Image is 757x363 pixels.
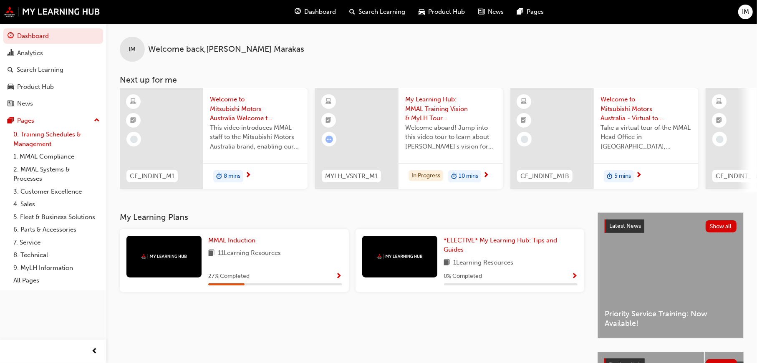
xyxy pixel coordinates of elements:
[120,212,584,222] h3: My Learning Plans
[3,96,103,111] a: News
[614,171,631,181] span: 5 mins
[409,170,443,181] div: In Progress
[304,7,336,17] span: Dashboard
[3,113,103,129] button: Pages
[10,223,103,236] a: 6. Parts & Accessories
[517,7,523,17] span: pages-icon
[288,3,343,20] a: guage-iconDashboard
[131,115,136,126] span: booktick-icon
[10,128,103,150] a: 0. Training Schedules & Management
[218,248,281,259] span: 11 Learning Resources
[295,7,301,17] span: guage-icon
[636,172,642,179] span: next-icon
[451,171,457,182] span: duration-icon
[358,7,405,17] span: Search Learning
[601,95,691,123] span: Welcome to Mitsubishi Motors Australia - Virtual tour video for all MMAL staff
[120,88,308,189] a: CF_INDINT_M1Welcome to Mitsubishi Motors Australia Welcome to Mitsubishi Motors Australia - Video...
[742,7,749,17] span: IM
[336,271,342,282] button: Show Progress
[607,171,613,182] span: duration-icon
[208,272,250,281] span: 27 % Completed
[3,27,103,113] button: DashboardAnalyticsSearch LearningProduct HubNews
[521,136,528,143] span: learningRecordVerb_NONE-icon
[488,7,504,17] span: News
[131,96,136,107] span: learningResourceType_ELEARNING-icon
[472,3,510,20] a: news-iconNews
[8,33,14,40] span: guage-icon
[8,50,14,57] span: chart-icon
[609,222,641,229] span: Latest News
[17,116,34,126] div: Pages
[10,249,103,262] a: 8. Technical
[454,258,514,268] span: 1 Learning Resources
[716,136,724,143] span: learningRecordVerb_NONE-icon
[10,150,103,163] a: 1. MMAL Compliance
[315,88,503,189] a: MYLH_VSNTR_M1My Learning Hub: MMAL Training Vision & MyLH Tour (Elective)Welcome aboard! Jump int...
[106,75,757,85] h3: Next up for me
[598,212,744,338] a: Latest NewsShow allPriority Service Training: Now Available!
[10,274,103,287] a: All Pages
[3,79,103,95] a: Product Hub
[343,3,412,20] a: search-iconSearch Learning
[3,62,103,78] a: Search Learning
[8,100,14,108] span: news-icon
[10,163,103,185] a: 2. MMAL Systems & Processes
[130,136,138,143] span: learningRecordVerb_NONE-icon
[419,7,425,17] span: car-icon
[444,272,482,281] span: 0 % Completed
[444,236,578,255] a: *ELECTIVE* My Learning Hub: Tips and Guides
[224,171,240,181] span: 8 mins
[738,5,753,19] button: IM
[571,271,578,282] button: Show Progress
[325,171,378,181] span: MYLH_VSNTR_M1
[336,273,342,280] span: Show Progress
[208,237,255,244] span: MMAL Induction
[208,236,259,245] a: MMAL Induction
[459,171,478,181] span: 10 mins
[717,115,722,126] span: booktick-icon
[521,96,527,107] span: learningResourceType_ELEARNING-icon
[605,219,737,233] a: Latest NewsShow all
[521,115,527,126] span: booktick-icon
[510,88,698,189] a: CF_INDINT_M1BWelcome to Mitsubishi Motors Australia - Virtual tour video for all MMAL staffTake a...
[10,262,103,275] a: 9. MyLH Information
[444,237,558,254] span: *ELECTIVE* My Learning Hub: Tips and Guides
[326,115,332,126] span: booktick-icon
[245,172,251,179] span: next-icon
[17,99,33,108] div: News
[405,123,496,151] span: Welcome aboard! Jump into this video tour to learn about [PERSON_NAME]'s vision for your learning...
[571,273,578,280] span: Show Progress
[510,3,550,20] a: pages-iconPages
[17,48,43,58] div: Analytics
[141,254,187,259] img: mmal
[148,45,304,54] span: Welcome back , [PERSON_NAME] Marakas
[8,66,13,74] span: search-icon
[706,220,737,232] button: Show all
[17,65,63,75] div: Search Learning
[717,96,722,107] span: learningResourceType_ELEARNING-icon
[10,185,103,198] a: 3. Customer Excellence
[8,117,14,125] span: pages-icon
[216,171,222,182] span: duration-icon
[527,7,544,17] span: Pages
[210,123,301,151] span: This video introduces MMAL staff to the Mitsubishi Motors Australia brand, enabling our staff to ...
[605,309,737,328] span: Priority Service Training: Now Available!
[92,346,98,357] span: prev-icon
[326,96,332,107] span: learningResourceType_ELEARNING-icon
[4,6,100,17] img: mmal
[412,3,472,20] a: car-iconProduct Hub
[8,83,14,91] span: car-icon
[17,82,54,92] div: Product Hub
[520,171,569,181] span: CF_INDINT_M1B
[10,198,103,211] a: 4. Sales
[130,171,174,181] span: CF_INDINT_M1
[3,45,103,61] a: Analytics
[208,248,214,259] span: book-icon
[483,172,489,179] span: next-icon
[349,7,355,17] span: search-icon
[405,95,496,123] span: My Learning Hub: MMAL Training Vision & MyLH Tour (Elective)
[94,115,100,126] span: up-icon
[326,136,333,143] span: learningRecordVerb_ATTEMPT-icon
